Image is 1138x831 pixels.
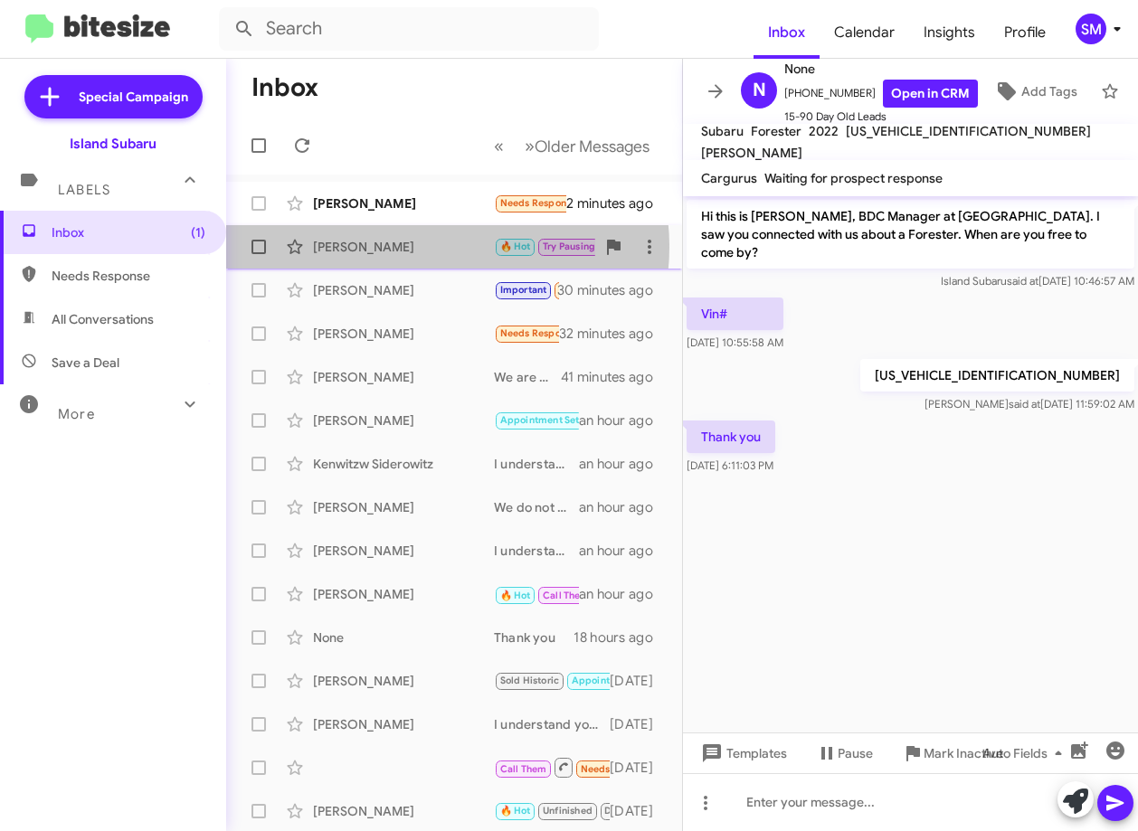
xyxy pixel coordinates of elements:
[784,108,978,126] span: 15-90 Day Old Leads
[1009,397,1040,411] span: said at
[579,585,668,603] div: an hour ago
[887,737,1018,770] button: Mark Inactive
[883,80,978,108] a: Open in CRM
[924,737,1003,770] span: Mark Inactive
[500,675,560,686] span: Sold Historic
[581,763,658,775] span: Needs Response
[754,6,820,59] span: Inbox
[941,274,1134,288] span: Island Subaru [DATE] 10:46:57 AM
[219,7,599,51] input: Search
[313,238,494,256] div: [PERSON_NAME]
[535,137,650,156] span: Older Messages
[500,327,577,339] span: Needs Response
[990,6,1060,59] a: Profile
[687,458,773,472] span: [DATE] 6:11:03 PM
[701,145,802,161] span: [PERSON_NAME]
[500,284,547,296] span: Important
[494,498,579,516] div: We do not currently have any 2026 models in stock, however they are incoming. If you would like y...
[494,236,595,257] div: Thank you!
[561,368,668,386] div: 41 minutes ago
[687,200,1134,269] p: Hi this is [PERSON_NAME], BDC Manager at [GEOGRAPHIC_DATA]. I saw you connected with us about a F...
[313,281,494,299] div: [PERSON_NAME]
[579,411,668,430] div: an hour ago
[579,542,668,560] div: an hour ago
[687,420,775,453] p: Thank you
[525,135,535,157] span: »
[494,670,610,691] div: Ok thank you 😊
[58,406,95,422] span: More
[543,241,595,252] span: Try Pausing
[1021,75,1077,108] span: Add Tags
[572,675,651,686] span: Appointment Set
[79,88,188,106] span: Special Campaign
[514,127,660,165] button: Next
[500,763,547,775] span: Call Them
[313,585,494,603] div: [PERSON_NAME]
[494,193,566,213] div: We could find a day in early October if we have a quote available for the price
[1060,14,1118,44] button: SM
[801,737,887,770] button: Pause
[313,802,494,820] div: [PERSON_NAME]
[313,715,494,733] div: [PERSON_NAME]
[500,590,531,601] span: 🔥 Hot
[543,590,590,601] span: Call Them
[860,359,1134,392] p: [US_VEHICLE_IDENTIFICATION_NUMBER]
[697,737,787,770] span: Templates
[500,805,531,817] span: 🔥 Hot
[494,368,561,386] div: We are hoping sometimes in the fall!
[313,672,494,690] div: [PERSON_NAME]
[566,194,668,212] div: 2 minutes ago
[484,127,660,165] nav: Page navigation example
[846,123,1091,139] span: [US_VEHICLE_IDENTIFICATION_NUMBER]
[701,123,744,139] span: Subaru
[494,410,579,430] div: Great! If you have any questions or need assistance, feel free to reach out.
[968,737,1084,770] button: Auto Fields
[764,170,943,186] span: Waiting for prospect response
[191,223,205,241] span: (1)
[52,310,154,328] span: All Conversations
[52,267,205,285] span: Needs Response
[494,628,574,647] div: Thank you
[784,58,978,80] span: None
[579,455,668,473] div: an hour ago
[687,297,783,330] p: Vin#
[52,223,205,241] span: Inbox
[313,455,494,473] div: Kenwitzw Siderowitz
[494,455,579,473] div: I understand! If you're considering selling your vehicle instead, please let me know. We can sche...
[978,75,1092,108] button: Add Tags
[500,197,577,209] span: Needs Response
[982,737,1069,770] span: Auto Fields
[494,800,610,821] div: Good Morning [PERSON_NAME]! Congratulations on your new vehicle! How are you liking it?
[574,628,668,647] div: 18 hours ago
[313,325,494,343] div: [PERSON_NAME]
[52,354,119,372] span: Save a Deal
[1007,274,1038,288] span: said at
[701,170,757,186] span: Cargurus
[483,127,515,165] button: Previous
[313,411,494,430] div: [PERSON_NAME]
[687,335,783,349] span: [DATE] 10:55:58 AM
[313,194,494,212] div: [PERSON_NAME]
[500,241,531,252] span: 🔥 Hot
[809,123,839,139] span: 2022
[753,76,766,105] span: N
[24,75,203,118] a: Special Campaign
[559,281,668,299] div: 30 minutes ago
[494,323,559,344] div: Thank you. We will be in touch.
[610,715,668,733] div: [DATE]
[579,498,668,516] div: an hour ago
[58,182,110,198] span: Labels
[683,737,801,770] button: Templates
[820,6,909,59] a: Calendar
[494,542,579,560] div: I understand! When you’re finished driving, feel free to message me. We can schedule a time for y...
[494,715,610,733] div: I understand you're looking for pricing information. To provide the best assistance, it's ideal t...
[838,737,873,770] span: Pause
[494,756,610,779] div: Inbound Call
[313,628,494,647] div: None
[909,6,990,59] a: Insights
[751,123,801,139] span: Forester
[494,135,504,157] span: «
[313,368,494,386] div: [PERSON_NAME]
